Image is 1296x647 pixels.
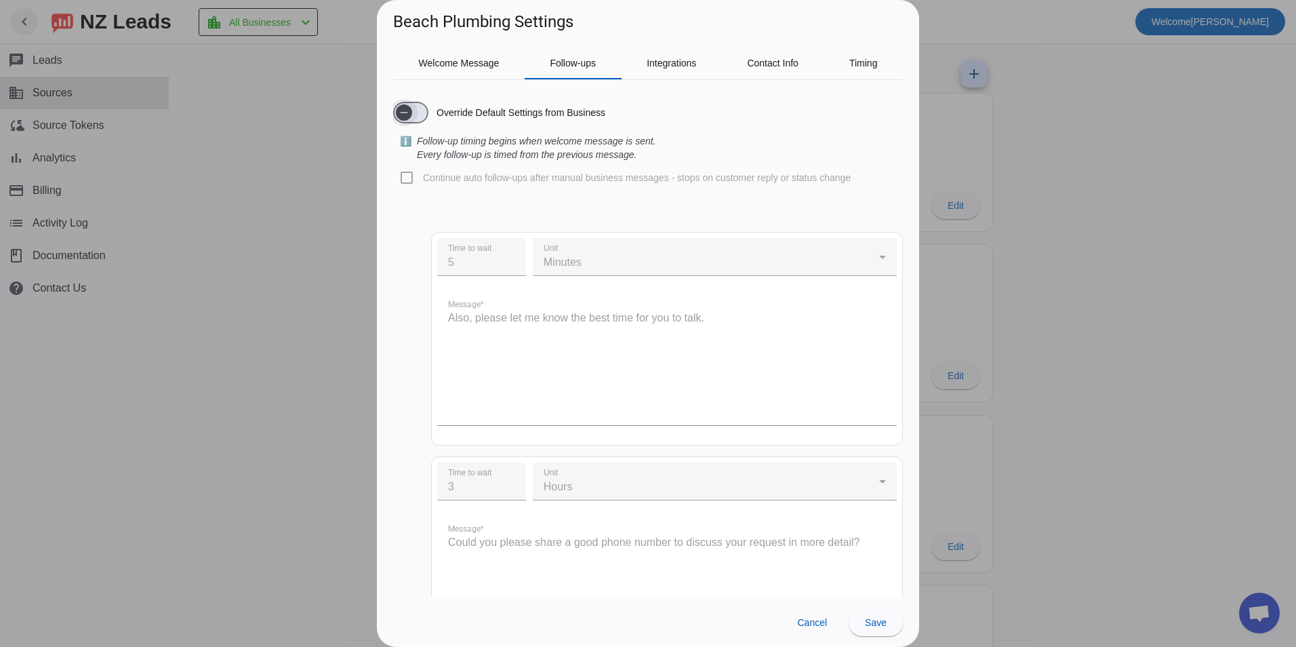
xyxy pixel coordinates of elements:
span: Save [865,617,887,628]
h1: Beach Plumbing Settings [393,11,573,33]
span: Integrations [647,58,696,68]
mat-label: Time to wait [448,244,491,253]
mat-label: Unit [544,244,558,253]
span: Timing [849,58,878,68]
span: Cancel [797,617,827,628]
label: Override Default Settings from Business [434,106,605,119]
button: Save [849,609,903,636]
span: Welcome Message [419,58,500,68]
span: Follow-ups [550,58,596,68]
mat-label: Unit [544,469,558,477]
button: Cancel [786,609,838,636]
i: Follow-up timing begins when welcome message is sent. Every follow-up is timed from the previous ... [417,136,656,160]
span: ℹ️ [400,134,411,161]
span: Contact Info [747,58,798,68]
mat-label: Time to wait [448,469,491,477]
